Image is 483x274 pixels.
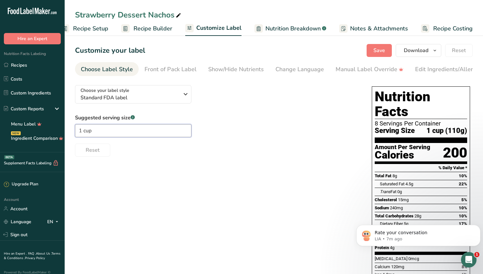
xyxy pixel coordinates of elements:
a: Recipe Builder [121,21,172,36]
div: Change Language [275,65,324,74]
a: Privacy Policy [25,256,45,260]
a: Nutrition Breakdown [254,21,326,36]
span: Saturated Fat [380,181,404,186]
h1: Nutrition Facts [375,89,467,119]
label: Suggested serving size [75,114,191,122]
div: 200 [443,144,467,161]
span: 1 cup (110g) [426,127,467,135]
div: Front of Pack Label [145,65,197,74]
button: Download [396,44,441,57]
span: 10% [459,173,467,178]
button: Hire an Expert [4,33,61,44]
iframe: Intercom live chat [461,252,477,268]
div: NEW [11,131,21,135]
span: Recipe Builder [134,24,172,33]
span: 120mg [391,264,404,269]
span: Total Fat [375,173,392,178]
a: Hire an Expert . [4,251,27,256]
a: Terms & Conditions . [4,251,60,260]
a: FAQ . [28,251,36,256]
div: Calories [375,150,430,160]
span: Calcium [375,264,390,269]
span: Reset [452,47,466,54]
button: Save [367,44,392,57]
div: Amount Per Serving [375,144,430,150]
span: Notes & Attachments [350,24,408,33]
span: Standard FDA label [80,94,179,102]
div: Strawberry Dessert Nachos [75,9,182,21]
span: Recipe Setup [73,24,108,33]
div: Show/Hide Nutrients [208,65,264,74]
button: Reset [75,144,110,157]
span: Nutrition Breakdown [265,24,321,33]
span: Fat [380,189,396,194]
span: Download [404,47,428,54]
div: EN [47,218,61,225]
span: 10% [459,205,467,210]
iframe: Intercom notifications message [354,211,483,257]
span: 5% [461,197,467,202]
span: Serving Size [375,127,415,135]
a: Recipe Setup [61,21,108,36]
button: Reset [445,44,473,57]
span: 0mcg [408,256,419,261]
span: Save [373,47,385,54]
span: [MEDICAL_DATA] [375,256,407,261]
span: Sodium [375,205,389,210]
section: % Daily Value * [375,164,467,172]
span: 22% [459,181,467,186]
span: 8g [392,173,397,178]
span: 1 [474,252,479,257]
div: BETA [4,155,14,159]
a: Recipe Costing [421,21,473,36]
a: About Us . [36,251,51,256]
div: Manual Label Override [336,65,403,74]
i: Trans [380,189,391,194]
a: Customize Label [185,21,242,36]
div: 8 Servings Per Container [375,120,467,127]
span: 0g [397,189,402,194]
div: Choose Label Style [81,65,133,74]
button: Choose your label style Standard FDA label [75,85,191,104]
div: Upgrade Plan [4,181,38,188]
span: 8% [462,264,467,269]
span: Customize Label [196,24,242,32]
div: Custom Reports [4,105,44,112]
span: 4.5g [405,181,413,186]
span: 15mg [398,197,409,202]
span: Choose your label style [80,87,129,94]
span: Recipe Costing [433,24,473,33]
a: Language [4,216,31,227]
a: Notes & Attachments [339,21,408,36]
span: Reset [86,146,100,154]
span: Cholesterol [375,197,397,202]
span: 240mg [390,205,403,210]
h1: Customize your label [75,45,145,56]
